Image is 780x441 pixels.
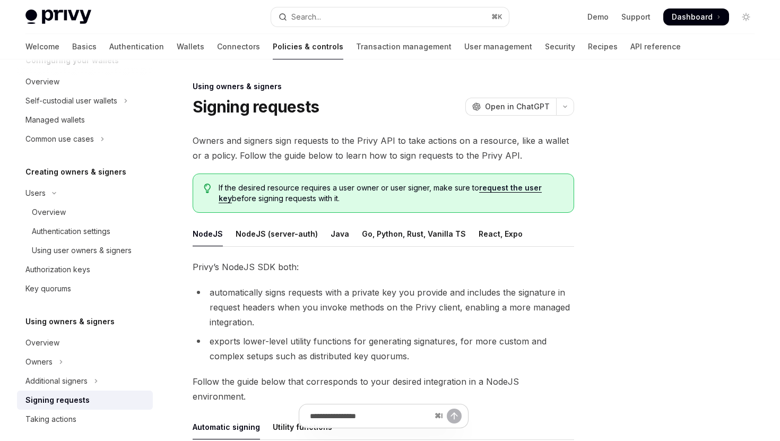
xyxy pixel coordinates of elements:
[291,11,321,23] div: Search...
[271,7,508,27] button: Open search
[17,333,153,352] a: Overview
[25,375,88,387] div: Additional signers
[545,34,575,59] a: Security
[193,221,223,246] div: NodeJS
[17,184,153,203] button: Toggle Users section
[17,110,153,129] a: Managed wallets
[193,97,319,116] h1: Signing requests
[72,34,97,59] a: Basics
[25,394,90,407] div: Signing requests
[193,81,574,92] div: Using owners & signers
[193,285,574,330] li: automatically signs requests with a private key you provide and includes the signature in request...
[621,12,651,22] a: Support
[17,391,153,410] a: Signing requests
[17,72,153,91] a: Overview
[204,184,211,193] svg: Tip
[17,203,153,222] a: Overview
[17,260,153,279] a: Authorization keys
[25,336,59,349] div: Overview
[25,34,59,59] a: Welcome
[273,34,343,59] a: Policies & controls
[217,34,260,59] a: Connectors
[485,101,550,112] span: Open in ChatGPT
[588,34,618,59] a: Recipes
[331,221,349,246] div: Java
[193,334,574,364] li: exports lower-level utility functions for generating signatures, for more custom and complex setu...
[479,221,523,246] div: React, Expo
[25,315,115,328] h5: Using owners & signers
[32,206,66,219] div: Overview
[25,75,59,88] div: Overview
[447,409,462,423] button: Send message
[17,410,153,429] a: Taking actions
[193,133,574,163] span: Owners and signers sign requests to the Privy API to take actions on a resource, like a wallet or...
[25,166,126,178] h5: Creating owners & signers
[17,371,153,391] button: Toggle Additional signers section
[193,374,574,404] span: Follow the guide below that corresponds to your desired integration in a NodeJS environment.
[25,10,91,24] img: light logo
[491,13,502,21] span: ⌘ K
[464,34,532,59] a: User management
[465,98,556,116] button: Open in ChatGPT
[236,221,318,246] div: NodeJS (server-auth)
[25,187,46,200] div: Users
[17,279,153,298] a: Key quorums
[25,263,90,276] div: Authorization keys
[32,225,110,238] div: Authentication settings
[362,221,466,246] div: Go, Python, Rust, Vanilla TS
[356,34,452,59] a: Transaction management
[25,413,76,426] div: Taking actions
[672,12,713,22] span: Dashboard
[663,8,729,25] a: Dashboard
[17,91,153,110] button: Toggle Self-custodial user wallets section
[587,12,609,22] a: Demo
[17,241,153,260] a: Using user owners & signers
[25,114,85,126] div: Managed wallets
[25,94,117,107] div: Self-custodial user wallets
[109,34,164,59] a: Authentication
[219,183,563,204] span: If the desired resource requires a user owner or user signer, make sure to before signing request...
[25,356,53,368] div: Owners
[17,222,153,241] a: Authentication settings
[193,260,574,274] span: Privy’s NodeJS SDK both:
[17,352,153,371] button: Toggle Owners section
[738,8,755,25] button: Toggle dark mode
[630,34,681,59] a: API reference
[17,129,153,149] button: Toggle Common use cases section
[32,244,132,257] div: Using user owners & signers
[25,282,71,295] div: Key quorums
[310,404,430,428] input: Ask a question...
[177,34,204,59] a: Wallets
[25,133,94,145] div: Common use cases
